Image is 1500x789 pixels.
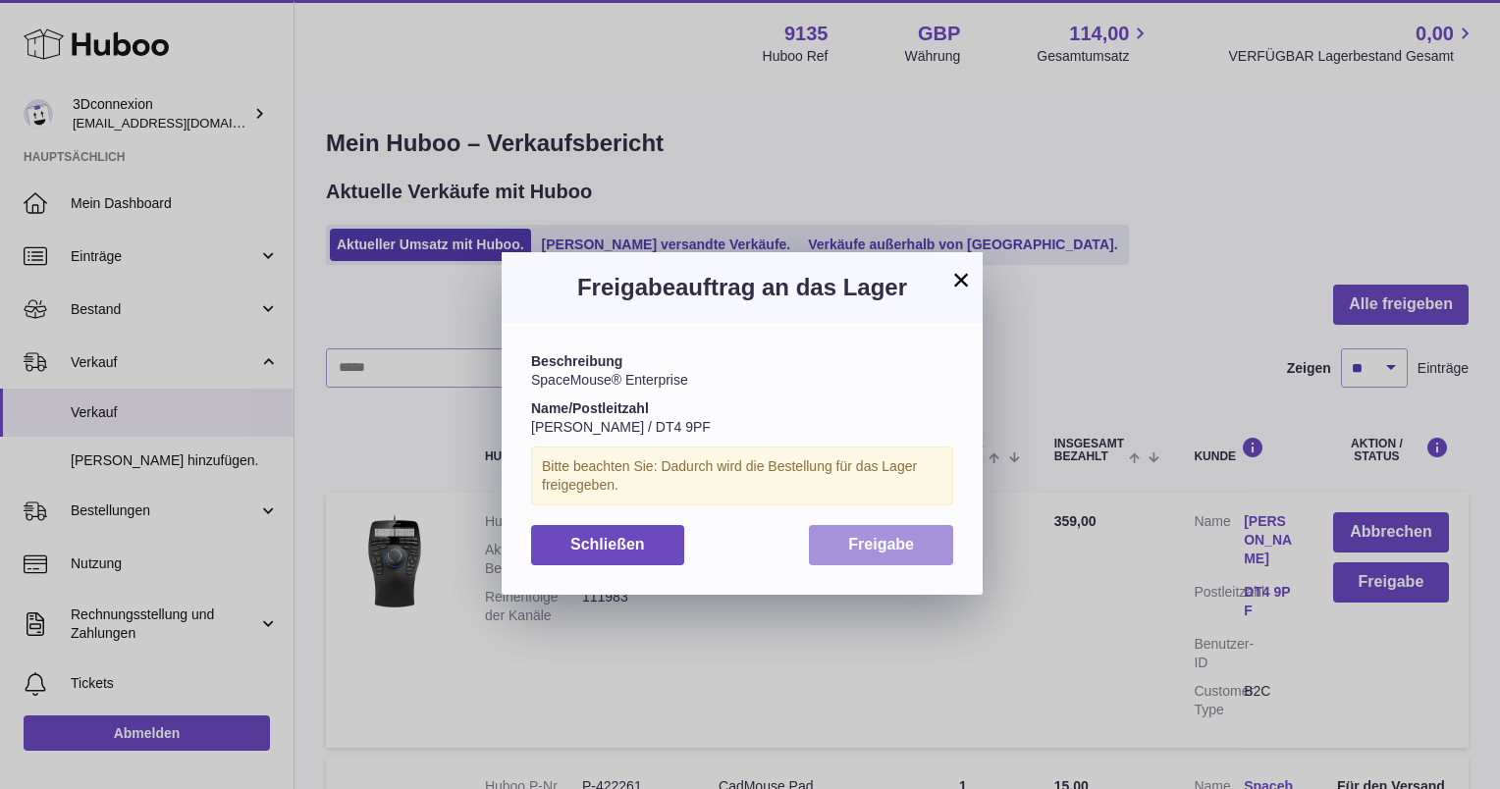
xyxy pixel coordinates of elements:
[531,353,622,369] strong: Beschreibung
[949,268,973,291] button: ×
[531,419,711,435] span: [PERSON_NAME] / DT4 9PF
[531,525,684,565] button: Schließen
[570,536,645,552] span: Schließen
[531,400,649,416] strong: Name/Postleitzahl
[531,372,688,388] span: SpaceMouse® Enterprise
[848,536,914,552] span: Freigabe
[531,272,953,303] h3: Freigabeauftrag an das Lager
[531,447,953,505] div: Bitte beachten Sie: Dadurch wird die Bestellung für das Lager freigegeben.
[809,525,953,565] button: Freigabe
